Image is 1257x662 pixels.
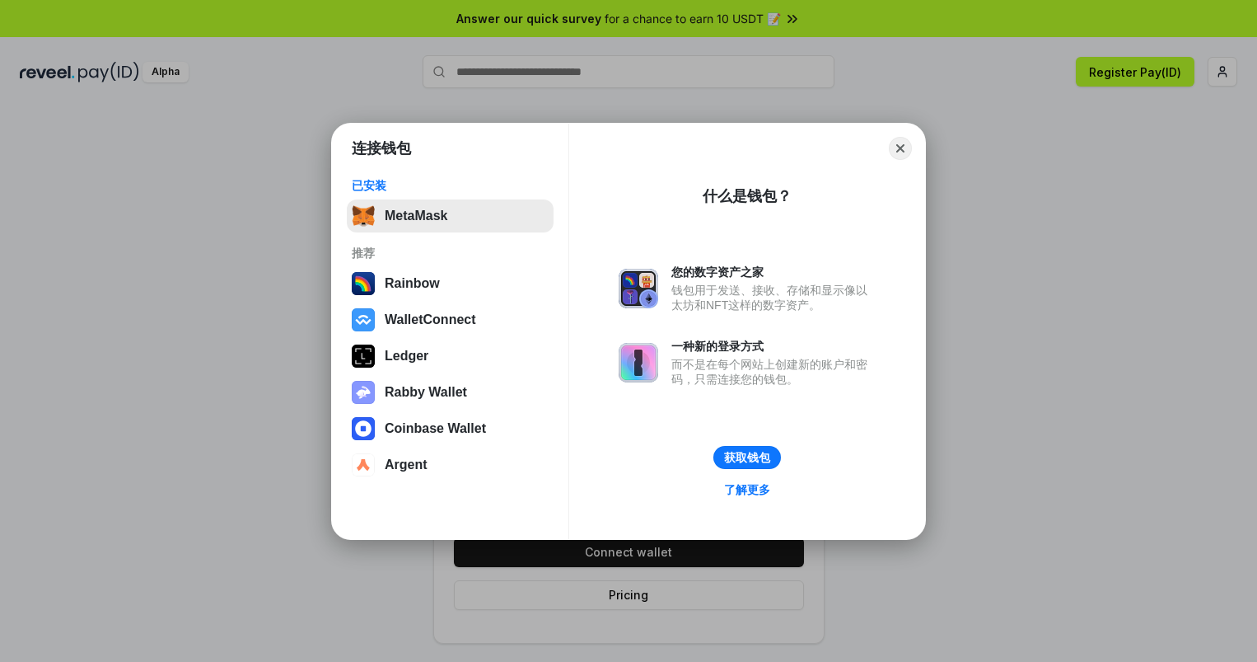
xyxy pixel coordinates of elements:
button: 获取钱包 [713,446,781,469]
h1: 连接钱包 [352,139,411,158]
img: svg+xml,%3Csvg%20fill%3D%22none%22%20height%3D%2233%22%20viewBox%3D%220%200%2035%2033%22%20width%... [352,204,375,228]
button: Rainbow [347,267,554,300]
div: Ledger [385,349,428,364]
img: svg+xml,%3Csvg%20width%3D%2228%22%20height%3D%2228%22%20viewBox%3D%220%200%2028%2028%22%20fill%3D... [352,308,375,331]
div: MetaMask [385,209,447,223]
div: 推荐 [352,246,549,261]
div: Coinbase Wallet [385,421,486,436]
div: 一种新的登录方式 [671,339,876,354]
img: svg+xml,%3Csvg%20width%3D%22120%22%20height%3D%22120%22%20viewBox%3D%220%200%20120%20120%22%20fil... [352,272,375,295]
div: Argent [385,458,428,472]
button: Rabby Wallet [347,376,554,409]
button: WalletConnect [347,303,554,336]
div: 您的数字资产之家 [671,265,876,279]
div: 已安装 [352,178,549,193]
button: Argent [347,448,554,481]
div: Rainbow [385,276,440,291]
img: svg+xml,%3Csvg%20xmlns%3D%22http%3A%2F%2Fwww.w3.org%2F2000%2Fsvg%22%20fill%3D%22none%22%20viewBox... [619,269,658,308]
div: 获取钱包 [724,450,770,465]
img: svg+xml,%3Csvg%20xmlns%3D%22http%3A%2F%2Fwww.w3.org%2F2000%2Fsvg%22%20fill%3D%22none%22%20viewBox... [619,343,658,383]
div: 什么是钱包？ [703,186,792,206]
button: Close [889,137,912,160]
button: Coinbase Wallet [347,412,554,445]
img: svg+xml,%3Csvg%20width%3D%2228%22%20height%3D%2228%22%20viewBox%3D%220%200%2028%2028%22%20fill%3D... [352,417,375,440]
a: 了解更多 [714,479,780,500]
div: 了解更多 [724,482,770,497]
button: MetaMask [347,200,554,232]
div: WalletConnect [385,312,476,327]
div: 而不是在每个网站上创建新的账户和密码，只需连接您的钱包。 [671,357,876,387]
img: svg+xml,%3Csvg%20width%3D%2228%22%20height%3D%2228%22%20viewBox%3D%220%200%2028%2028%22%20fill%3D... [352,453,375,477]
div: Rabby Wallet [385,385,467,400]
img: svg+xml,%3Csvg%20xmlns%3D%22http%3A%2F%2Fwww.w3.org%2F2000%2Fsvg%22%20width%3D%2228%22%20height%3... [352,345,375,368]
button: Ledger [347,340,554,373]
div: 钱包用于发送、接收、存储和显示像以太坊和NFT这样的数字资产。 [671,283,876,312]
img: svg+xml,%3Csvg%20xmlns%3D%22http%3A%2F%2Fwww.w3.org%2F2000%2Fsvg%22%20fill%3D%22none%22%20viewBox... [352,381,375,404]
